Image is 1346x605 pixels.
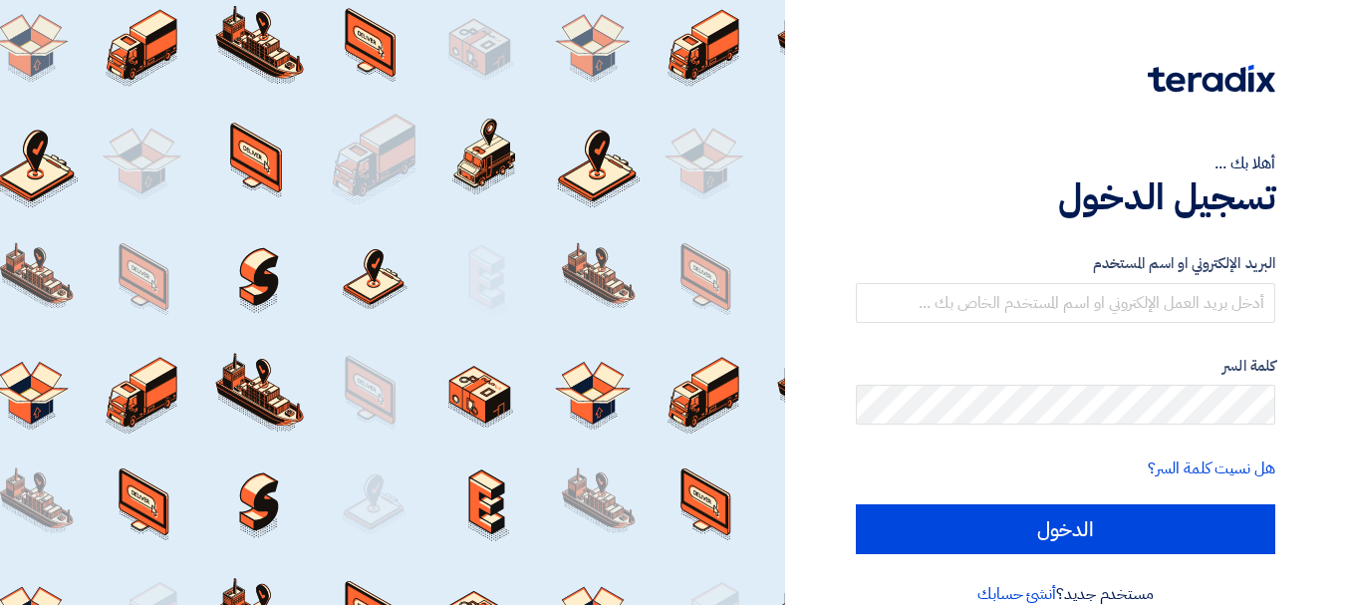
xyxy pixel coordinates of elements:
div: أهلا بك ... [856,151,1275,175]
a: هل نسيت كلمة السر؟ [1148,456,1275,480]
input: الدخول [856,504,1275,554]
h1: تسجيل الدخول [856,175,1275,219]
input: أدخل بريد العمل الإلكتروني او اسم المستخدم الخاص بك ... [856,283,1275,323]
label: البريد الإلكتروني او اسم المستخدم [856,252,1275,275]
img: Teradix logo [1148,65,1275,93]
label: كلمة السر [856,355,1275,378]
